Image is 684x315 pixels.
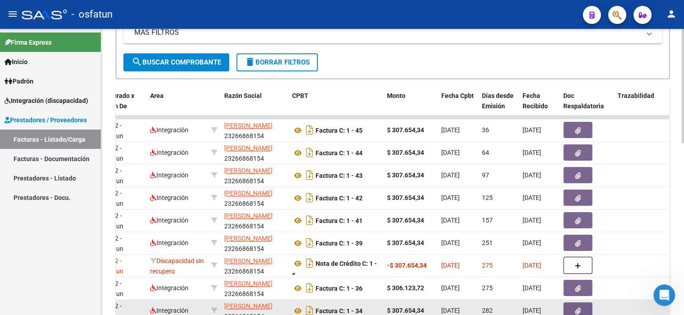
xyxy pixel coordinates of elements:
[441,92,474,99] span: Fecha Cpbt
[304,145,316,160] i: Descargar documento
[316,127,363,134] strong: Factura C: 1 - 45
[316,195,363,202] strong: Factura C: 1 - 42
[441,239,460,246] span: [DATE]
[523,284,541,292] span: [DATE]
[100,92,134,110] span: Facturado x Orden De
[482,171,489,179] span: 97
[563,92,604,110] span: Doc Respaldatoria
[441,284,460,292] span: [DATE]
[132,58,221,66] span: Buscar Comprobante
[387,92,406,99] span: Monto
[316,149,363,157] strong: Factura C: 1 - 44
[224,190,273,197] span: [PERSON_NAME]
[132,56,142,67] mat-icon: search
[224,122,273,129] span: [PERSON_NAME]
[523,149,541,156] span: [DATE]
[7,9,18,19] mat-icon: menu
[387,307,424,314] strong: $ 307.654,34
[224,233,285,252] div: 23266868154
[383,86,438,126] datatable-header-cell: Monto
[441,149,460,156] span: [DATE]
[316,307,363,315] strong: Factura C: 1 - 34
[304,281,316,295] i: Descargar documento
[441,217,460,224] span: [DATE]
[653,284,675,306] iframe: Intercom live chat
[150,126,189,134] span: Integración
[387,126,424,134] strong: $ 307.654,34
[5,76,33,86] span: Padrón
[304,123,316,137] i: Descargar documento
[304,190,316,205] i: Descargar documento
[221,86,288,126] datatable-header-cell: Razón Social
[523,92,548,110] span: Fecha Recibido
[150,171,189,179] span: Integración
[387,171,424,179] strong: $ 307.654,34
[304,213,316,227] i: Descargar documento
[224,167,273,174] span: [PERSON_NAME]
[387,217,424,224] strong: $ 307.654,34
[292,260,377,279] strong: Nota de Crédito C: 1 - 5
[123,53,229,71] button: Buscar Comprobante
[224,278,285,297] div: 23266868154
[441,307,460,314] span: [DATE]
[123,22,662,43] mat-expansion-panel-header: MAS FILTROS
[618,92,654,99] span: Trazabilidad
[224,257,273,264] span: [PERSON_NAME]
[523,239,541,246] span: [DATE]
[482,284,493,292] span: 275
[523,171,541,179] span: [DATE]
[387,239,424,246] strong: $ 307.654,34
[150,257,204,275] span: Discapacidad sin recupero
[288,86,383,126] datatable-header-cell: CPBT
[245,56,255,67] mat-icon: delete
[482,194,493,201] span: 125
[150,149,189,156] span: Integración
[224,144,273,152] span: [PERSON_NAME]
[150,284,189,292] span: Integración
[97,86,146,126] datatable-header-cell: Facturado x Orden De
[441,194,460,201] span: [DATE]
[304,236,316,250] i: Descargar documento
[224,166,285,185] div: 23266868154
[387,284,424,292] strong: $ 306.123,72
[523,194,541,201] span: [DATE]
[5,96,88,106] span: Integración (discapacidad)
[150,92,164,99] span: Area
[441,171,460,179] span: [DATE]
[316,285,363,292] strong: Factura C: 1 - 36
[519,86,560,126] datatable-header-cell: Fecha Recibido
[523,217,541,224] span: [DATE]
[150,194,189,201] span: Integración
[316,240,363,247] strong: Factura C: 1 - 39
[482,92,514,110] span: Días desde Emisión
[150,217,189,224] span: Integración
[482,149,489,156] span: 64
[304,256,316,270] i: Descargar documento
[134,28,640,37] mat-panel-title: MAS FILTROS
[236,53,318,71] button: Borrar Filtros
[523,126,541,134] span: [DATE]
[245,58,310,66] span: Borrar Filtros
[224,280,273,287] span: [PERSON_NAME]
[482,239,493,246] span: 251
[560,86,614,126] datatable-header-cell: Doc Respaldatoria
[482,126,489,134] span: 36
[387,149,424,156] strong: $ 307.654,34
[224,235,273,242] span: [PERSON_NAME]
[224,120,285,139] div: 23266868154
[482,217,493,224] span: 157
[5,57,28,67] span: Inicio
[5,37,52,47] span: Firma Express
[482,262,493,269] span: 275
[224,92,262,99] span: Razón Social
[150,239,189,246] span: Integración
[666,9,677,19] mat-icon: person
[224,188,285,207] div: 23266868154
[316,217,363,224] strong: Factura C: 1 - 41
[387,262,427,269] strong: -$ 307.654,34
[146,86,208,126] datatable-header-cell: Area
[523,307,541,314] span: [DATE]
[438,86,478,126] datatable-header-cell: Fecha Cpbt
[224,143,285,162] div: 23266868154
[523,262,541,269] span: [DATE]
